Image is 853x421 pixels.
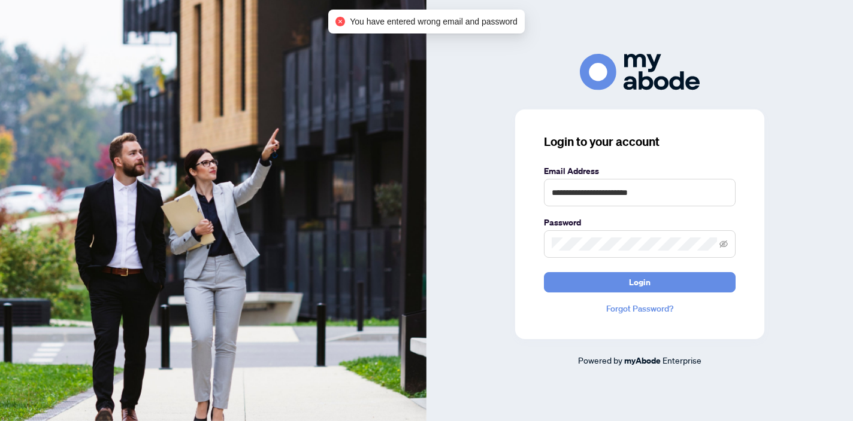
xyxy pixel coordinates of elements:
span: Login [629,273,651,292]
label: Email Address [544,164,736,178]
span: Enterprise [663,355,701,365]
span: Powered by [578,355,622,365]
label: Password [544,216,736,229]
a: myAbode [624,354,661,367]
img: ma-logo [580,54,700,90]
h3: Login to your account [544,133,736,150]
button: Login [544,272,736,292]
span: You have entered wrong email and password [350,15,518,28]
span: close-circle [335,17,345,26]
a: Forgot Password? [544,302,736,315]
span: eye-invisible [719,240,728,248]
